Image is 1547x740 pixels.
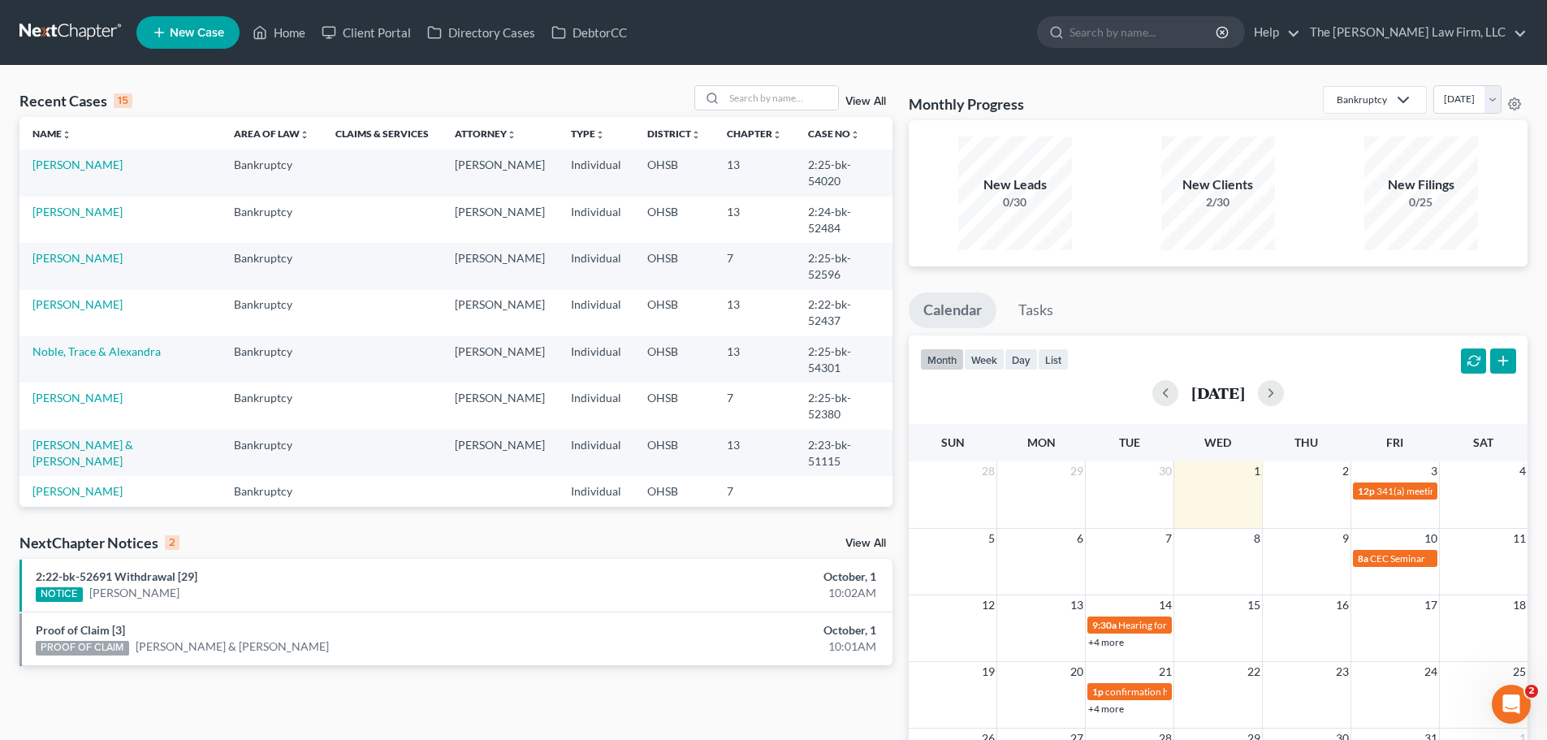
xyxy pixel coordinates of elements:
span: 341(a) meeting for [PERSON_NAME] [1376,485,1533,497]
td: Individual [558,197,634,243]
td: 7 [714,383,795,429]
h2: [DATE] [1191,384,1245,401]
i: unfold_more [691,130,701,140]
a: Tasks [1004,292,1068,328]
span: 20 [1069,662,1085,682]
span: confirmation hearing for [PERSON_NAME] & [PERSON_NAME] [1105,686,1374,698]
a: Home [244,18,313,47]
div: October, 1 [607,569,876,585]
div: NextChapter Notices [19,533,179,552]
span: 23 [1334,662,1350,682]
td: Individual [558,336,634,383]
div: 10:02AM [607,585,876,601]
div: 2/30 [1161,194,1275,210]
td: OHSB [634,476,714,506]
span: 16 [1334,595,1350,615]
td: [PERSON_NAME] [442,149,558,196]
span: 9:30a [1092,619,1117,631]
i: unfold_more [595,130,605,140]
td: OHSB [634,383,714,429]
span: Sat [1473,435,1493,449]
th: Claims & Services [322,117,442,149]
span: CEC Seminar [1370,552,1425,565]
input: Search by name... [724,86,838,110]
td: [PERSON_NAME] [442,430,558,476]
td: OHSB [634,197,714,243]
a: [PERSON_NAME] [89,585,179,601]
span: 12p [1358,485,1375,497]
span: 13 [1069,595,1085,615]
i: unfold_more [507,130,516,140]
span: 2 [1525,685,1538,698]
span: 7 [1164,529,1173,548]
span: 19 [980,662,996,682]
span: 8 [1252,529,1262,548]
div: 10:01AM [607,638,876,655]
button: day [1005,348,1038,370]
span: 1p [1092,686,1104,698]
td: OHSB [634,430,714,476]
span: 17 [1423,595,1439,615]
td: Bankruptcy [221,336,322,383]
a: The [PERSON_NAME] Law Firm, LLC [1302,18,1527,47]
div: 15 [114,93,132,108]
td: OHSB [634,290,714,336]
td: Bankruptcy [221,507,322,553]
span: Wed [1204,435,1231,449]
td: 2:25-bk-50317 [795,507,892,553]
span: Thu [1294,435,1318,449]
td: OHSB [634,243,714,289]
span: 28 [980,461,996,481]
div: New Filings [1364,175,1478,194]
td: Individual [558,383,634,429]
span: 30 [1157,461,1173,481]
td: [PERSON_NAME] [442,507,558,553]
button: list [1038,348,1069,370]
div: 2 [165,535,179,550]
span: 8a [1358,552,1368,565]
span: 6 [1075,529,1085,548]
td: 7 [714,476,795,506]
td: 2:24-bk-52484 [795,197,892,243]
span: 25 [1511,662,1528,682]
i: unfold_more [772,130,782,140]
span: 21 [1157,662,1173,682]
td: 2:25-bk-52380 [795,383,892,429]
span: 4 [1518,461,1528,481]
td: Individual [558,290,634,336]
a: Case Nounfold_more [808,128,860,140]
span: Mon [1027,435,1056,449]
a: [PERSON_NAME] & [PERSON_NAME] [136,638,329,655]
a: Districtunfold_more [647,128,701,140]
a: Typeunfold_more [571,128,605,140]
td: Bankruptcy [221,243,322,289]
a: Noble, Trace & Alexandra [32,344,161,358]
h3: Monthly Progress [909,94,1024,114]
div: Recent Cases [19,91,132,110]
span: Sun [941,435,965,449]
td: Bankruptcy [221,149,322,196]
a: View All [845,96,886,107]
span: 5 [987,529,996,548]
span: 14 [1157,595,1173,615]
div: New Leads [958,175,1072,194]
td: 2:25-bk-52596 [795,243,892,289]
td: 2:25-bk-54020 [795,149,892,196]
a: Area of Lawunfold_more [234,128,309,140]
td: Individual [558,149,634,196]
a: [PERSON_NAME] [32,158,123,171]
span: 2 [1341,461,1350,481]
td: Individual [558,243,634,289]
td: 13 [714,430,795,476]
td: Bankruptcy [221,430,322,476]
a: Help [1246,18,1300,47]
span: 10 [1423,529,1439,548]
td: OHSB [634,507,714,553]
span: Hearing for [PERSON_NAME] [1118,619,1245,631]
span: 11 [1511,529,1528,548]
span: 9 [1341,529,1350,548]
td: 13 [714,290,795,336]
td: Bankruptcy [221,476,322,506]
input: Search by name... [1070,17,1218,47]
span: 29 [1069,461,1085,481]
